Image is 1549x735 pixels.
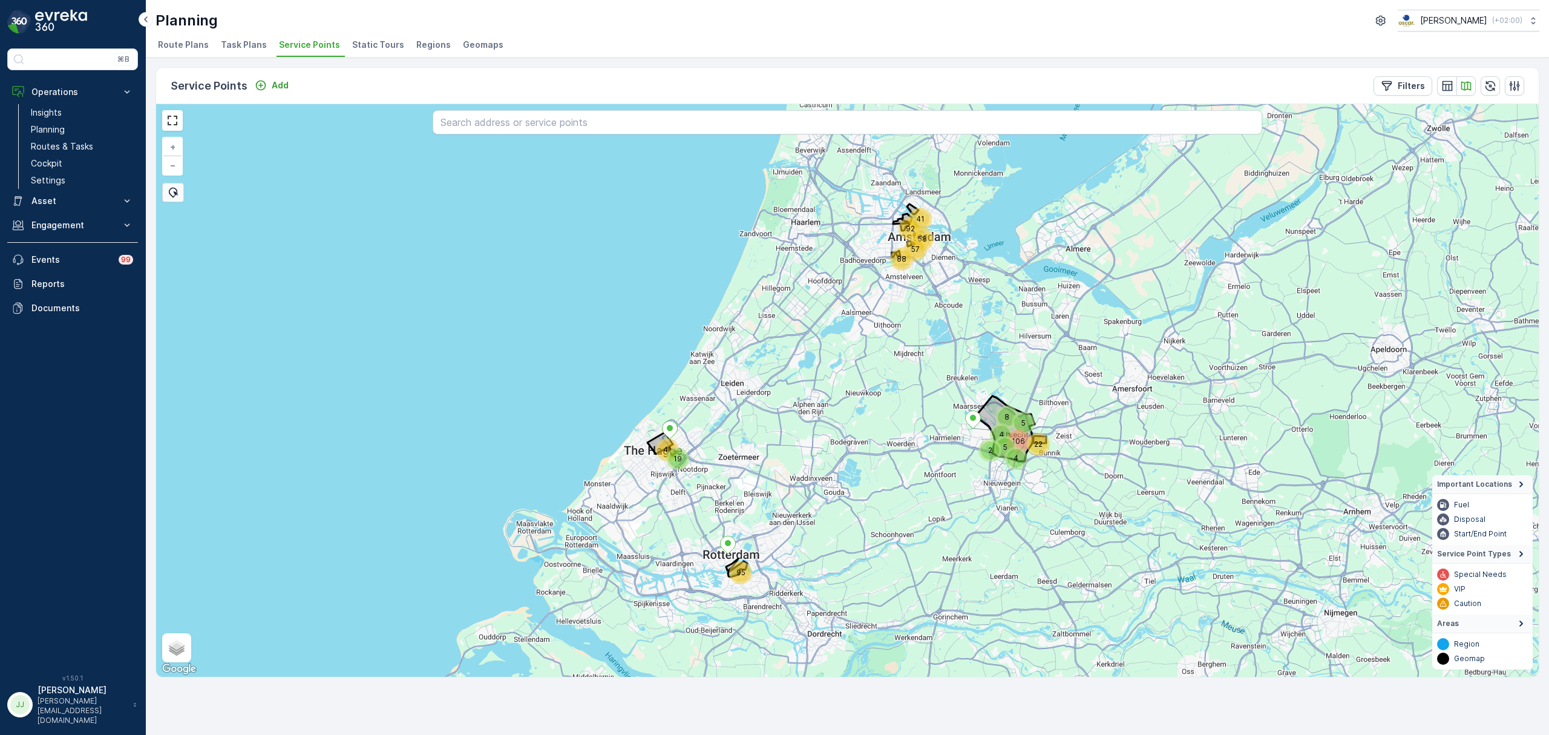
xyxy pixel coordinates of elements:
[996,438,1003,446] div: 5
[1454,529,1507,539] p: Start/End Point
[913,230,931,248] div: 58
[669,450,687,468] div: 19
[1432,615,1533,633] summary: Areas
[1432,545,1533,564] summary: Service Point Types
[1029,435,1036,443] div: 22
[1437,480,1512,489] span: Important Locations
[156,11,218,30] p: Planning
[911,210,929,228] div: 41
[911,210,919,217] div: 41
[1007,449,1025,467] div: 4
[7,684,138,725] button: JJ[PERSON_NAME][PERSON_NAME][EMAIL_ADDRESS][DOMAIN_NAME]
[981,441,988,449] div: 2
[121,255,131,265] p: 99
[31,174,65,186] p: Settings
[906,240,925,259] div: 57
[463,39,503,51] span: Geomaps
[38,684,127,696] p: [PERSON_NAME]
[26,172,138,189] a: Settings
[31,157,62,170] p: Cockpit
[1454,584,1465,594] p: VIP
[1454,570,1507,579] p: Special Needs
[416,39,451,51] span: Regions
[1398,14,1415,27] img: basis-logo_rgb2x.png
[26,138,138,155] a: Routes & Tasks
[10,695,30,714] div: JJ
[981,441,999,460] div: 2
[35,10,87,34] img: logo_dark-DEwI_e13.png
[7,189,138,213] button: Asset
[732,564,750,582] div: 95
[171,77,247,94] p: Service Points
[1398,10,1539,31] button: [PERSON_NAME](+02:00)
[1492,16,1522,25] p: ( +02:00 )
[998,408,1016,426] div: 8
[1454,639,1479,649] p: Region
[26,155,138,172] a: Cockpit
[163,156,182,174] a: Zoom Out
[732,564,739,571] div: 95
[1454,599,1481,608] p: Caution
[1420,15,1487,27] p: [PERSON_NAME]
[163,634,190,661] a: Layers
[7,674,138,682] span: v 1.50.1
[272,79,289,91] p: Add
[992,426,1000,433] div: 4
[1014,414,1021,421] div: 5
[901,220,919,238] div: 92
[163,138,182,156] a: Zoom In
[159,661,199,677] a: Open this area in Google Maps (opens a new window)
[7,213,138,237] button: Engagement
[170,160,176,170] span: −
[7,296,138,320] a: Documents
[250,78,293,93] button: Add
[1437,619,1459,628] span: Areas
[658,441,666,448] div: 41
[913,230,920,237] div: 58
[1432,475,1533,494] summary: Important Locations
[26,104,138,121] a: Insights
[658,441,676,459] div: 41
[31,107,62,119] p: Insights
[1398,80,1425,92] p: Filters
[998,408,1005,415] div: 8
[1029,435,1047,453] div: 22
[31,254,111,266] p: Events
[279,39,340,51] span: Service Points
[31,219,114,231] p: Engagement
[1454,515,1485,524] p: Disposal
[26,121,138,138] a: Planning
[162,183,184,202] div: Bulk Select
[31,302,133,314] p: Documents
[996,438,1014,456] div: 5
[158,39,209,51] span: Route Plans
[1007,449,1014,456] div: 4
[1454,654,1485,664] p: Geomap
[992,426,1010,444] div: 4
[7,80,138,104] button: Operations
[892,250,900,257] div: 88
[159,661,199,677] img: Google
[7,272,138,296] a: Reports
[31,278,133,290] p: Reports
[1437,549,1511,559] span: Service Point Types
[1014,414,1032,432] div: 5
[1009,432,1027,450] div: 106
[901,220,908,227] div: 92
[1374,76,1432,96] button: Filters
[1009,432,1017,440] div: 106
[221,39,267,51] span: Task Plans
[1454,500,1469,510] p: Fuel
[7,248,138,272] a: Events99
[117,54,129,64] p: ⌘B
[906,240,914,248] div: 57
[163,111,182,130] a: View Fullscreen
[38,696,127,725] p: [PERSON_NAME][EMAIL_ADDRESS][DOMAIN_NAME]
[31,124,65,136] p: Planning
[352,39,404,51] span: Static Tours
[170,142,175,152] span: +
[7,10,31,34] img: logo
[31,140,93,153] p: Routes & Tasks
[669,450,676,457] div: 19
[31,195,114,207] p: Asset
